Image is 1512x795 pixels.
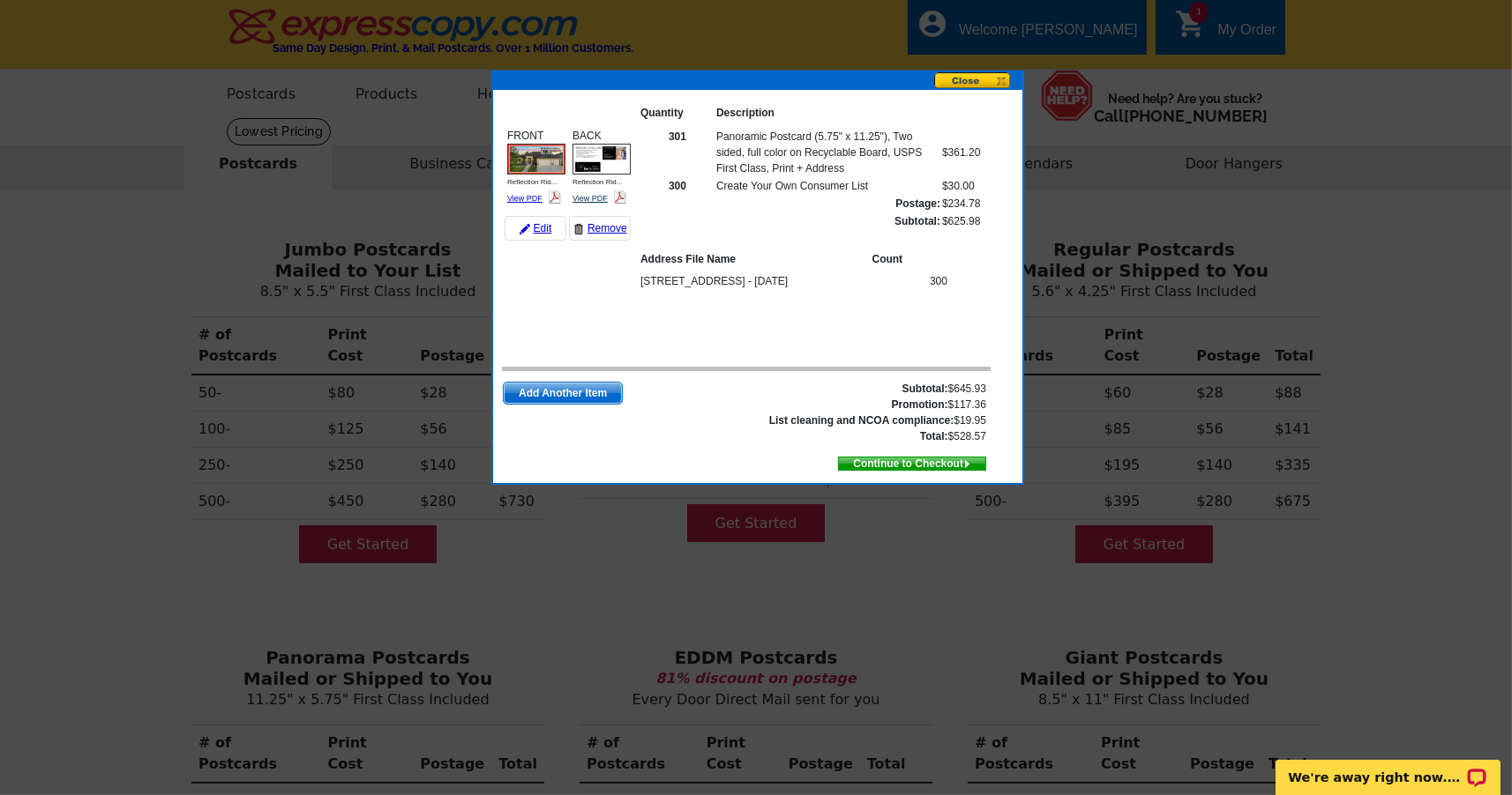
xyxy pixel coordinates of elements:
td: Create Your Own Consumer List [715,177,941,195]
span: Reflection Rid... [507,178,557,186]
strong: 300 [669,180,686,192]
img: trashcan-icon.gif [573,224,584,234]
div: BACK [570,125,633,209]
span: Add Another Item [504,383,622,404]
img: pencil-icon.gif [520,224,530,234]
strong: Postage: [895,197,940,210]
a: Continue to Checkout [838,457,986,471]
img: small-thumb.jpg [573,144,631,175]
td: $30.00 [941,177,981,195]
iframe: LiveChat chat widget [1264,739,1512,795]
th: Description [715,104,941,122]
img: small-thumb.jpg [507,144,565,175]
a: View PDF [573,194,608,203]
div: FRONT [505,125,568,209]
img: pdf_logo.png [548,190,561,204]
span: Continue to Checkout [839,454,985,473]
a: Edit [505,216,566,241]
td: $234.78 [941,195,981,212]
td: Panoramic Postcard (5.75" x 11.25"), Two sided, full color on Recyclable Board, USPS First Class,... [715,128,941,177]
strong: Subtotal: [894,215,940,227]
td: 300 [880,272,948,290]
span: Reflection Rid... [573,178,622,186]
img: button-next-arrow-white.png [963,460,971,468]
th: Quantity [640,104,715,122]
a: Remove [569,216,631,241]
td: $625.98 [941,212,981,230]
strong: Promotion: [892,398,948,411]
img: pdf_logo.png [613,190,626,204]
td: [STREET_ADDRESS] - [DATE] [640,272,880,290]
th: Address File Name [640,250,872,268]
a: Add Another Item [503,382,623,405]
a: View PDF [507,194,543,203]
span: $645.93 $117.36 $19.95 $528.57 [769,381,986,444]
td: $361.20 [941,128,981,177]
strong: 301 [669,130,686,143]
th: Count [872,250,948,268]
strong: Subtotal: [902,383,948,395]
strong: Total: [920,430,948,442]
strong: List cleaning and NCOA compliance: [769,414,954,427]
